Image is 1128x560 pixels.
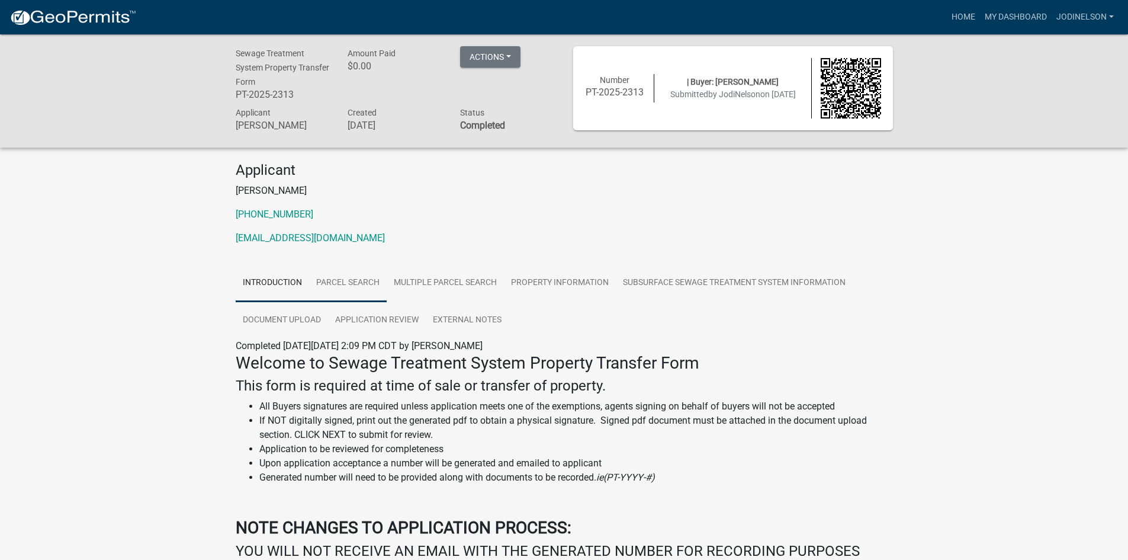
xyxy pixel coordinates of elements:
[687,77,779,87] span: | Buyer: [PERSON_NAME]
[980,6,1052,28] a: My Dashboard
[236,209,313,220] a: [PHONE_NUMBER]
[236,120,330,131] h6: [PERSON_NAME]
[259,456,893,471] li: Upon application acceptance a number will be generated and emailed to applicant
[600,75,629,85] span: Number
[670,89,796,99] span: Submitted on [DATE]
[236,162,893,179] h4: Applicant
[236,353,893,373] h3: Welcome to Sewage Treatment System Property Transfer Form
[460,120,505,131] strong: Completed
[309,264,387,302] a: Parcel search
[585,87,645,98] h6: PT-2025-2313
[387,264,504,302] a: Multiple Parcel Search
[821,58,881,119] img: QR code
[236,108,271,117] span: Applicant
[460,108,484,117] span: Status
[259,399,893,414] li: All Buyers signatures are required unless application meets one of the exemptions, agents signing...
[504,264,616,302] a: Property Information
[236,184,893,198] p: [PERSON_NAME]
[708,89,760,99] span: by JodiNelson
[259,471,893,485] li: Generated number will need to be provided along with documents to be recorded.
[328,302,426,340] a: Application Review
[348,108,377,117] span: Created
[1052,6,1119,28] a: JodiNelson
[236,89,330,100] h6: PT-2025-2313
[236,49,329,87] span: Sewage Treatment System Property Transfer Form
[460,46,520,68] button: Actions
[259,414,893,442] li: If NOT digitally signed, print out the generated pdf to obtain a physical signature. Signed pdf d...
[236,302,328,340] a: Document Upload
[947,6,980,28] a: Home
[426,302,509,340] a: External Notes
[236,264,309,302] a: Introduction
[236,518,571,537] strong: NOTE CHANGES TO APPLICATION PROCESS:
[348,120,442,131] h6: [DATE]
[616,264,853,302] a: Subsurface Sewage Treatment System Information
[236,232,385,244] a: [EMAIL_ADDRESS][DOMAIN_NAME]
[259,442,893,456] li: Application to be reviewed for completeness
[236,340,483,351] span: Completed [DATE][DATE] 2:09 PM CDT by [PERSON_NAME]
[348,49,396,58] span: Amount Paid
[236,377,893,395] h4: This form is required at time of sale or transfer of property.
[348,60,442,72] h6: $0.00
[596,472,655,483] i: ie(PT-YYYY-#)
